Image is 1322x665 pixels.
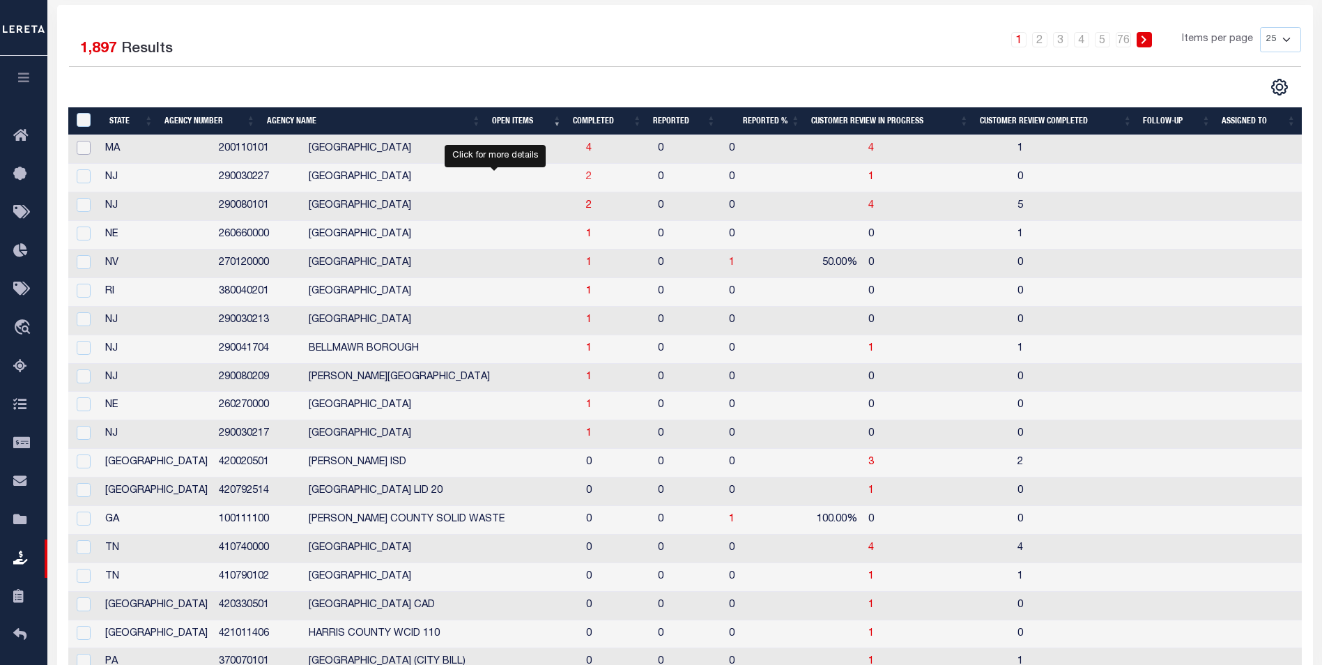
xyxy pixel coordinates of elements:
div: Click for more details [445,145,546,167]
td: [PERSON_NAME] COUNTY SOLID WASTE [303,506,581,535]
td: [GEOGRAPHIC_DATA] [303,192,581,221]
th: Open Items: activate to sort column ascending [486,107,567,136]
td: 0 [1012,250,1156,278]
span: 4 [868,201,874,211]
td: 0 [1012,164,1156,192]
td: 0 [863,364,1012,392]
td: 0 [1012,392,1156,420]
a: 2 [586,201,592,211]
span: 1 [586,400,592,410]
td: 0 [1012,477,1156,506]
span: 1 [586,286,592,296]
td: [GEOGRAPHIC_DATA] [303,250,581,278]
a: 1 [868,486,874,496]
td: 0 [863,250,1012,278]
td: 1 [1012,135,1156,164]
th: Agency Name: activate to sort column ascending [261,107,486,136]
td: 0 [652,278,723,307]
td: [GEOGRAPHIC_DATA] LID 20 [303,477,581,506]
td: NE [100,392,213,420]
td: NJ [100,420,213,449]
td: 0 [723,192,789,221]
td: 0 [652,420,723,449]
span: 1 [729,514,735,524]
td: [GEOGRAPHIC_DATA] [303,307,581,335]
td: 0 [581,535,652,563]
a: 1 [586,429,592,438]
td: 260660000 [213,221,304,250]
td: 0 [581,449,652,477]
td: 0 [581,592,652,620]
td: 290041704 [213,335,304,364]
a: 76 [1116,32,1131,47]
td: 420330501 [213,592,304,620]
i: travel_explore [13,319,36,337]
a: 4 [586,144,592,153]
td: NE [100,221,213,250]
td: 100.00% [788,506,863,535]
td: 0 [723,278,789,307]
td: 0 [652,620,723,649]
td: NV [100,250,213,278]
td: 2 [1012,449,1156,477]
td: 0 [1012,278,1156,307]
td: 0 [581,620,652,649]
td: 290030227 [213,164,304,192]
td: 0 [652,563,723,592]
td: 0 [723,135,789,164]
td: 0 [652,535,723,563]
td: NJ [100,335,213,364]
td: 0 [723,477,789,506]
td: [GEOGRAPHIC_DATA] [100,477,213,506]
td: 0 [723,620,789,649]
a: 3 [868,457,874,467]
td: 1 [1012,221,1156,250]
td: 0 [652,250,723,278]
td: 0 [1012,506,1156,535]
td: [GEOGRAPHIC_DATA] [303,563,581,592]
a: 1 [586,229,592,239]
td: 420020501 [213,449,304,477]
th: Assigned To: activate to sort column ascending [1216,107,1301,136]
th: Agency Number: activate to sort column ascending [159,107,261,136]
td: 0 [723,221,789,250]
td: 0 [652,335,723,364]
th: MBACode [68,107,104,136]
td: 410790102 [213,563,304,592]
td: 100111100 [213,506,304,535]
th: State: activate to sort column ascending [104,107,159,136]
td: [PERSON_NAME] ISD [303,449,581,477]
td: 270120000 [213,250,304,278]
td: 290030217 [213,420,304,449]
td: 0 [863,420,1012,449]
td: [GEOGRAPHIC_DATA] [100,592,213,620]
td: 0 [652,449,723,477]
a: 4 [868,144,874,153]
td: 0 [863,392,1012,420]
td: 0 [652,392,723,420]
td: 0 [863,307,1012,335]
td: 420792514 [213,477,304,506]
td: 0 [1012,620,1156,649]
label: Results [121,38,173,61]
a: 1 [586,372,592,382]
td: [GEOGRAPHIC_DATA] [303,164,581,192]
td: 0 [1012,364,1156,392]
th: Reported %: activate to sort column ascending [721,107,806,136]
td: [GEOGRAPHIC_DATA] CAD [303,592,581,620]
td: 0 [652,164,723,192]
a: 1 [729,258,735,268]
span: 2 [586,172,592,182]
a: 1 [868,600,874,610]
td: 0 [723,335,789,364]
td: 0 [652,307,723,335]
td: 0 [863,506,1012,535]
td: NJ [100,364,213,392]
td: 0 [652,135,723,164]
td: [GEOGRAPHIC_DATA] [303,135,581,164]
